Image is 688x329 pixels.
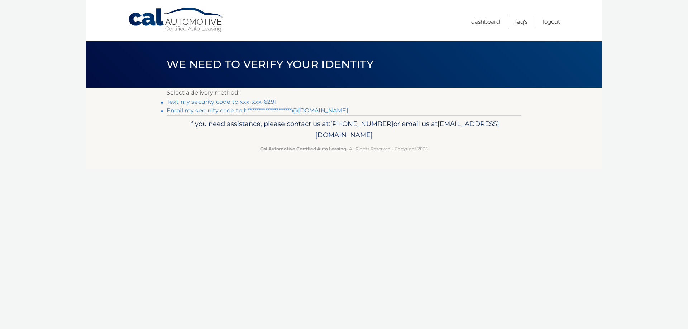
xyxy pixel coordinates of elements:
a: FAQ's [515,16,527,28]
a: Cal Automotive [128,7,225,33]
a: Text my security code to xxx-xxx-6291 [167,98,277,105]
p: Select a delivery method: [167,88,521,98]
p: - All Rights Reserved - Copyright 2025 [171,145,517,153]
a: Logout [543,16,560,28]
a: Dashboard [471,16,500,28]
span: [PHONE_NUMBER] [330,120,393,128]
span: We need to verify your identity [167,58,373,71]
strong: Cal Automotive Certified Auto Leasing [260,146,346,151]
p: If you need assistance, please contact us at: or email us at [171,118,517,141]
